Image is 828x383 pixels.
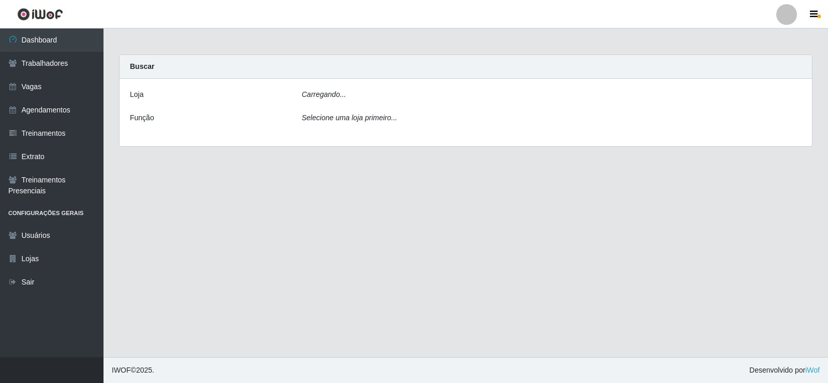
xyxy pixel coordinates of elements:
span: IWOF [112,366,131,374]
strong: Buscar [130,62,154,70]
label: Função [130,112,154,123]
span: © 2025 . [112,365,154,376]
a: iWof [805,366,820,374]
i: Selecione uma loja primeiro... [302,114,397,122]
label: Loja [130,89,143,100]
i: Carregando... [302,90,346,98]
img: CoreUI Logo [17,8,63,21]
span: Desenvolvido por [749,365,820,376]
